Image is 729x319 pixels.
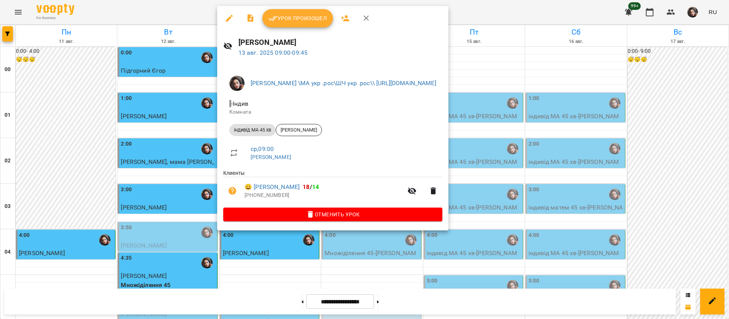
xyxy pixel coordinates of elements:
a: [PERSON_NAME] \МА укр .рос\ШЧ укр .рос\\ [URL][DOMAIN_NAME] [251,79,436,87]
img: 415cf204168fa55e927162f296ff3726.jpg [229,76,245,91]
ul: Клиенты [223,169,442,207]
span: Урок произошел [268,14,327,23]
b: / [303,183,319,190]
span: індивід МА 45 хв [229,127,276,133]
a: 😀 [PERSON_NAME] [245,183,300,192]
span: Отменить Урок [229,210,436,219]
button: Визит пока не оплачен. Добавить оплату? [223,182,241,200]
span: 14 [312,183,319,190]
button: Отменить Урок [223,208,442,221]
h6: [PERSON_NAME] [238,37,442,48]
a: 13 авг. 2025 09:00-09:45 [238,49,308,56]
button: Урок произошел [262,9,333,27]
p: [PHONE_NUMBER] [245,192,403,199]
a: ср , 09:00 [251,145,274,152]
span: [PERSON_NAME] [276,127,322,133]
div: [PERSON_NAME] [276,124,322,136]
span: - Індив [229,100,250,107]
span: 18 [303,183,309,190]
a: [PERSON_NAME] [251,154,291,160]
p: Комната [229,108,436,116]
